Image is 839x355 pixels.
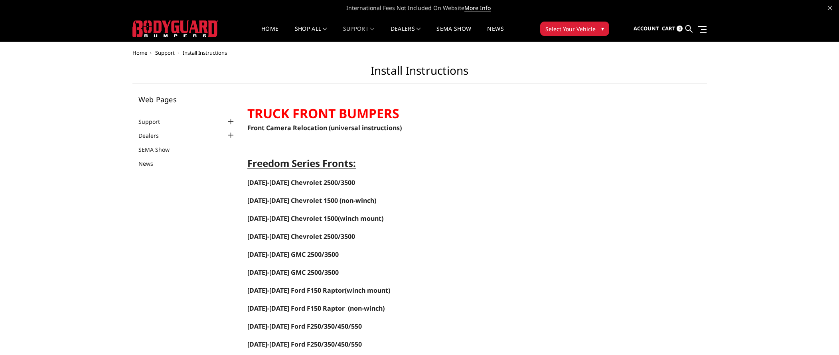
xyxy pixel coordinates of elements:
a: [DATE]-[DATE] Ford F250/350/450/550 [247,322,362,331]
span: (winch mount) [247,214,383,223]
span: (non-winch) [348,304,385,313]
span: Install Instructions [183,49,227,56]
strong: TRUCK FRONT BUMPERS [247,105,399,122]
a: Home [261,26,278,42]
a: Dealers [138,131,169,140]
a: Check Lead Time [338,167,424,182]
span: [DATE]-[DATE] Ford F150 Raptor [247,304,345,313]
a: Jobs [338,258,424,273]
a: Support [138,117,170,126]
a: [DATE]-[DATE] Chevrolet 2500/3500 [247,233,355,240]
a: Cart 0 [662,18,683,40]
span: 0 [677,26,683,32]
a: Dealers [391,26,421,42]
a: [DATE]-[DATE] Chevrolet 1500 [247,214,338,223]
span: [DATE]-[DATE] Chevrolet 1500 [247,196,338,205]
a: [DATE]-[DATE] GMC 2500/3500 [247,269,339,276]
a: MAP Policy [338,182,424,197]
a: [DATE]-[DATE] Ford F150 Raptor [247,305,345,312]
a: shop all [295,26,327,42]
a: [DATE]-[DATE] GMC 2500/3500 [247,250,339,259]
a: Check Order Status [338,197,424,212]
a: Support [155,49,175,56]
a: Terms & Conditions [338,106,424,121]
span: Account [634,25,659,32]
a: [DATE]-[DATE] Chevrolet 2500/3500 [247,178,355,187]
h1: Install Instructions [132,64,707,84]
a: SEMA Show [436,26,471,42]
a: Discounts [338,137,424,152]
a: FAQ [338,46,424,61]
a: SEMA Show [138,145,180,154]
a: Shipping [338,76,424,91]
a: New Product Wait List [338,212,424,228]
span: [DATE]-[DATE] Ford F250/350/450/550 [247,340,362,349]
span: Cart [662,25,675,32]
a: Front Camera Relocation (universal instructions) [247,123,402,132]
a: Contact Us [338,228,424,243]
a: [DATE]-[DATE] Chevrolet 1500 [247,197,338,204]
a: Employee Portal [338,273,424,288]
a: News [138,159,163,168]
span: Select Your Vehicle [545,25,596,33]
a: Account [634,18,659,40]
a: Cancellations & Returns [338,121,424,137]
a: Home [132,49,147,56]
span: ▾ [601,24,604,33]
a: More Info [464,4,491,12]
span: Freedom Series Fronts: [247,157,356,170]
button: Select Your Vehicle [540,22,609,36]
a: [DATE]-[DATE] Ford F150 Raptor [247,286,345,295]
a: Sponsorship [338,152,424,167]
a: Warranty [338,91,424,106]
a: Install Instructions [338,61,424,76]
a: Employment [338,243,424,258]
a: [DATE]-[DATE] Ford F250/350/450/550 [247,341,362,348]
h5: Web Pages [138,96,236,103]
a: News [487,26,503,42]
span: (winch mount) [247,286,390,295]
img: BODYGUARD BUMPERS [132,20,218,37]
a: Support [343,26,375,42]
